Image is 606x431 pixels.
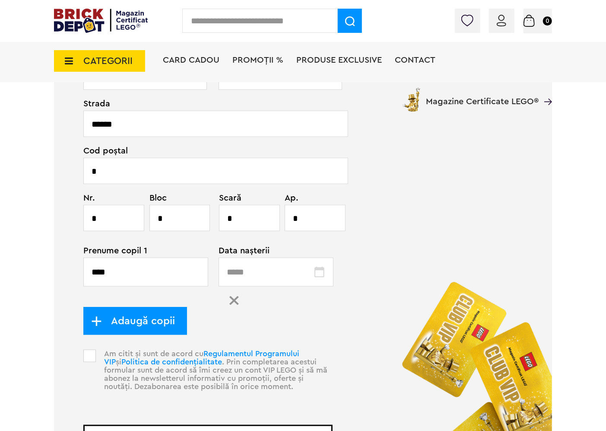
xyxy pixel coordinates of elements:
span: Bloc [149,194,206,202]
small: 0 [543,16,552,26]
span: Cod poștal [83,147,333,155]
a: Contact [395,56,435,64]
a: Regulamentul Programului VIP [104,350,299,366]
span: Scară [219,194,264,202]
a: Magazine Certificate LEGO® [539,86,552,95]
img: add_child [91,316,102,327]
p: Am citit și sunt de acord cu și . Prin completarea acestui formular sunt de acord să îmi creez un... [98,350,333,405]
img: Group%201224.svg [229,296,238,305]
span: Data nașterii [219,246,332,255]
a: PROMOȚII % [232,56,283,64]
span: CATEGORII [83,56,133,66]
span: Magazine Certificate LEGO® [426,86,539,106]
span: Prenume copil 1 [83,246,197,255]
span: Adaugă copii [102,316,175,326]
a: Produse exclusive [296,56,382,64]
span: Ap. [285,194,320,202]
a: Card Cadou [163,56,219,64]
span: Nr. [83,194,140,202]
a: Politica de confidențialitate [121,358,222,366]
